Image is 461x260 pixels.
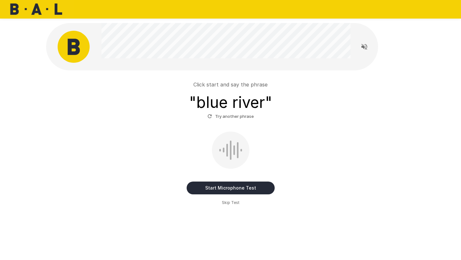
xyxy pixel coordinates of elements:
[206,111,255,121] button: Try another phrase
[187,182,275,194] button: Start Microphone Test
[58,31,90,63] img: bal_avatar.png
[189,93,272,111] h3: " blue river "
[358,40,371,53] button: Read questions aloud
[222,199,239,206] span: Skip Test
[193,81,268,88] p: Click start and say the phrase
